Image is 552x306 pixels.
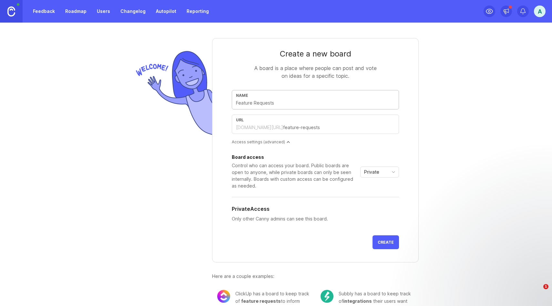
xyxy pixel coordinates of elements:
a: Autopilot [152,5,180,17]
a: Changelog [117,5,149,17]
div: toggle menu [360,167,399,178]
div: url [236,117,395,122]
span: Create [378,240,394,245]
div: Board access [232,155,358,159]
h5: Private Access [232,205,270,213]
svg: toggle icon [388,169,399,175]
p: Only other Canny admins can see this board. [232,215,399,222]
a: Users [93,5,114,17]
img: Canny Home [7,6,15,16]
div: Here are a couple examples: [212,273,419,280]
div: Name [236,93,395,98]
a: Roadmap [61,5,90,17]
input: feature-requests [283,124,395,131]
a: Feedback [29,5,59,17]
div: Create a new board [232,49,399,59]
button: Create [373,235,399,249]
input: Feature Requests [236,99,395,107]
button: A [534,5,546,17]
div: A board is a place where people can post and vote on ideas for a specific topic. [251,64,380,80]
div: Access settings (advanced) [232,139,399,145]
span: integrations [343,298,372,304]
img: c104e91677ce72f6b937eb7b5afb1e94.png [321,290,333,303]
span: feature requests [241,298,281,304]
div: Control who can access your board. Public boards are open to anyone, while private boards can onl... [232,162,358,189]
iframe: Intercom live chat [530,284,546,300]
a: Reporting [183,5,213,17]
span: 1 [543,284,548,289]
div: [DOMAIN_NAME][URL] [236,124,283,131]
img: welcome-img-178bf9fb836d0a1529256ffe415d7085.png [133,48,212,138]
span: Private [364,168,379,176]
img: 8cacae02fdad0b0645cb845173069bf5.png [217,290,230,303]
